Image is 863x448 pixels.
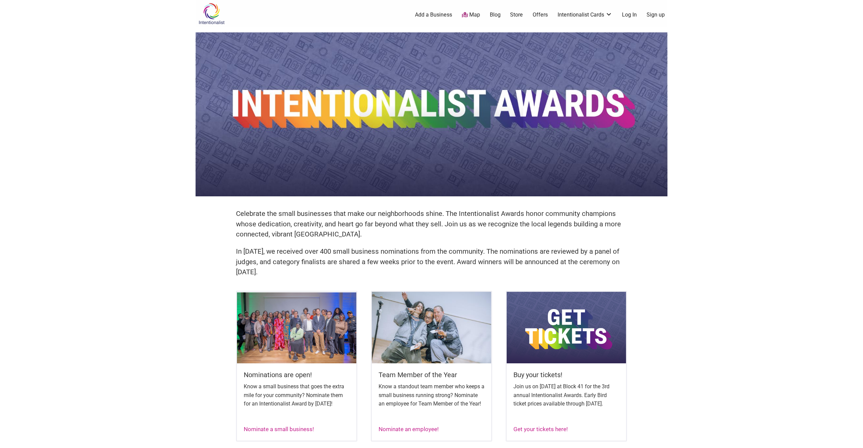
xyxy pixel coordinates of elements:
p: Celebrate the small businesses that make our neighborhoods shine. The Intentionalist Awards honor... [236,208,627,240]
a: Nominate a small business! [244,426,314,432]
h5: Buy your tickets! [513,370,619,380]
img: Intentionalist [196,3,228,25]
p: Know a standout team member who keeps a small business running strong? Nominate an employee for T... [379,382,484,408]
a: Add a Business [415,11,452,19]
a: Offers [533,11,548,19]
a: Map [462,11,480,19]
a: Nominate an employee! [379,426,439,432]
a: Get your tickets here! [513,426,568,432]
p: Know a small business that goes the extra mile for your community? Nominate them for an Intention... [244,382,350,408]
h5: Nominations are open! [244,370,350,380]
p: Join us on [DATE] at Block 41 for the 3rd annual Intentionalist Awards. Early Bird ticket prices ... [513,382,619,408]
a: Intentionalist Cards [558,11,612,19]
h5: Team Member of the Year [379,370,484,380]
a: Log In [622,11,637,19]
a: Store [510,11,523,19]
a: Blog [490,11,501,19]
a: Sign up [647,11,665,19]
p: In [DATE], we received over 400 small business nominations from the community. The nominations ar... [236,246,627,277]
